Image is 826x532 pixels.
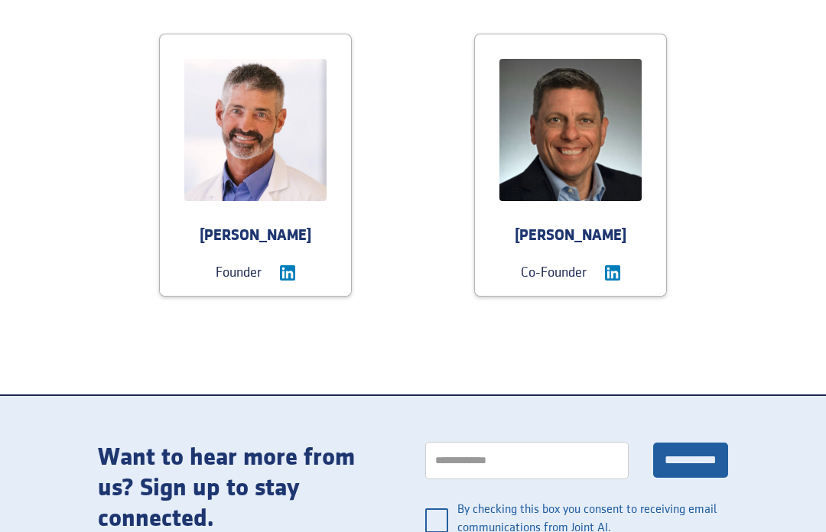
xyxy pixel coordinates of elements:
div: Founder [216,262,262,284]
div: [PERSON_NAME] [475,225,666,247]
div: Co-Founder [521,262,587,284]
div: [PERSON_NAME] [160,225,351,247]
